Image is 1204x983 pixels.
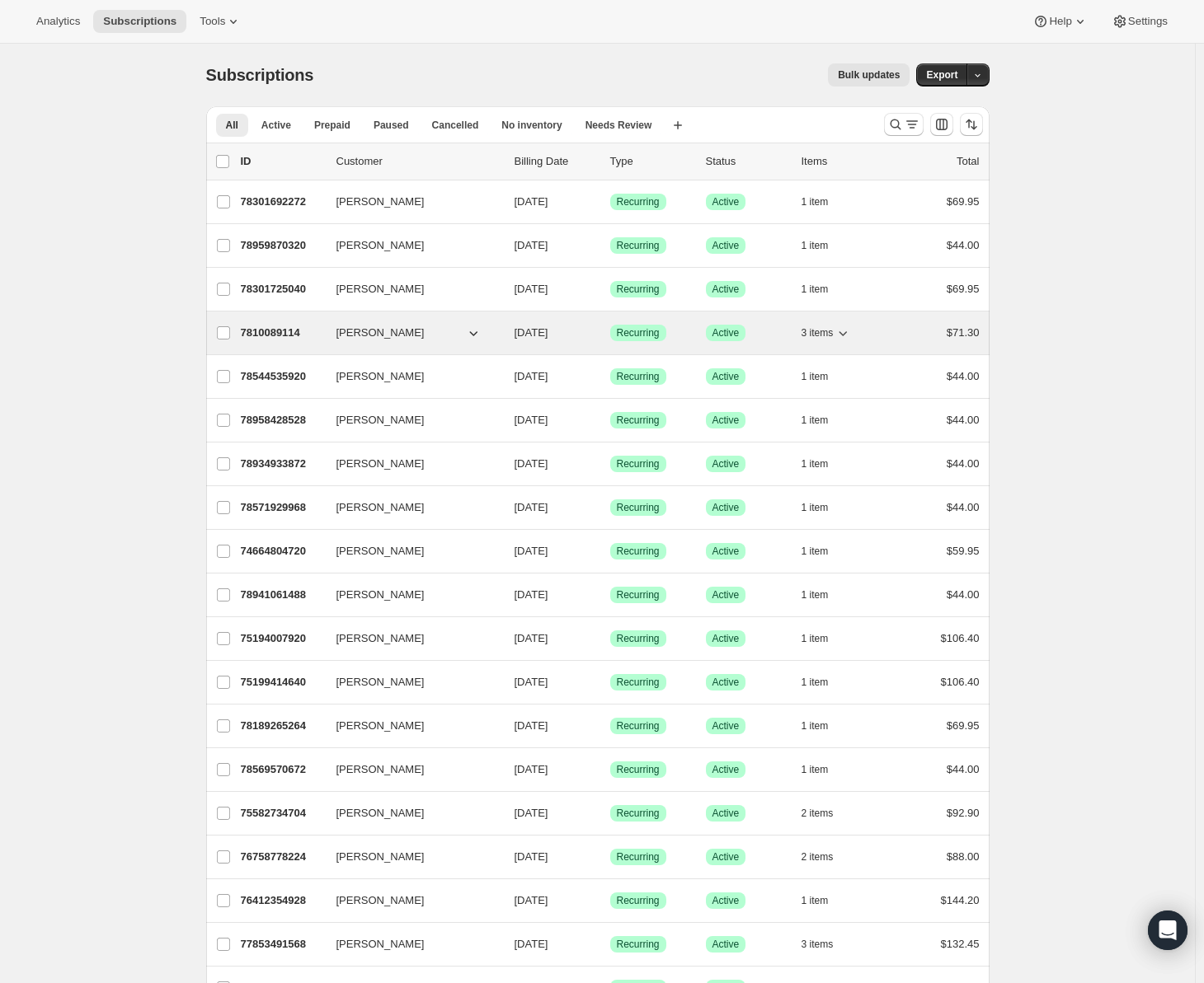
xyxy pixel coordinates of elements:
button: [PERSON_NAME] [327,669,491,695]
span: Recurring [617,807,660,820]
div: 78569570672[PERSON_NAME][DATE]SuccessRecurringSuccessActive1 item$44.00 [241,758,980,781]
span: $88.00 [947,850,980,863]
span: $44.00 [947,414,980,426]
span: [PERSON_NAME] [336,368,425,385]
p: 78301725040 [241,281,323,297]
span: Prepaid [314,119,350,132]
button: 1 item [802,190,847,213]
div: Type [610,153,693,170]
span: Tools [200,15,225,28]
span: Active [713,501,740,514]
p: ID [241,153,323,170]
span: 1 item [802,545,829,558]
span: [DATE] [515,632,548,644]
span: 1 item [802,632,829,645]
button: 1 item [802,540,847,563]
button: [PERSON_NAME] [327,800,491,826]
span: Recurring [617,239,660,252]
p: 78569570672 [241,761,323,778]
button: [PERSON_NAME] [327,582,491,608]
span: 1 item [802,370,829,383]
div: 78958428528[PERSON_NAME][DATE]SuccessRecurringSuccessActive1 item$44.00 [241,409,980,432]
div: 77853491568[PERSON_NAME][DATE]SuccessRecurringSuccessActive3 items$132.45 [241,933,980,956]
p: 78959870320 [241,237,323,254]
span: [DATE] [515,457,548,470]
span: 3 items [802,326,834,339]
p: 78189265264 [241,718,323,734]
div: 78571929968[PERSON_NAME][DATE]SuccessRecurringSuccessActive1 item$44.00 [241,496,980,519]
span: Paused [374,119,409,132]
p: Status [706,153,788,170]
span: $144.20 [941,894,980,906]
span: 1 item [802,414,829,427]
button: Export [916,63,967,87]
span: [PERSON_NAME] [336,281,425,297]
span: 1 item [802,719,829,733]
p: 76412354928 [241,892,323,909]
div: 78301692272[PERSON_NAME][DATE]SuccessRecurringSuccessActive1 item$69.95 [241,190,980,213]
span: [PERSON_NAME] [336,499,425,516]
button: 1 item [802,714,847,737]
span: Active [713,850,740,864]
span: Subscriptions [206,66,314,84]
button: [PERSON_NAME] [327,363,491,390]
p: 76758778224 [241,849,323,865]
span: [DATE] [515,326,548,339]
button: [PERSON_NAME] [327,276,491,302]
p: 75194007920 [241,630,323,647]
button: [PERSON_NAME] [327,538,491,564]
button: Help [1023,10,1098,33]
div: IDCustomerBilling DateTypeStatusItemsTotal [241,153,980,170]
span: Active [713,894,740,907]
span: [DATE] [515,719,548,732]
span: [DATE] [515,807,548,819]
span: Subscriptions [103,15,176,28]
button: Customize table column order and visibility [930,113,953,136]
span: Active [713,588,740,602]
span: Active [713,676,740,689]
button: [PERSON_NAME] [327,320,491,346]
span: [PERSON_NAME] [336,194,425,210]
span: [PERSON_NAME] [336,936,425,953]
span: [PERSON_NAME] [336,412,425,428]
p: 77853491568 [241,936,323,953]
span: [PERSON_NAME] [336,892,425,909]
span: 2 items [802,807,834,820]
button: Create new view [665,114,691,137]
span: 1 item [802,239,829,252]
span: Active [713,938,740,951]
div: 75194007920[PERSON_NAME][DATE]SuccessRecurringSuccessActive1 item$106.40 [241,627,980,650]
span: Bulk updates [838,68,900,82]
button: [PERSON_NAME] [327,407,491,433]
span: [DATE] [515,545,548,557]
span: Active [713,719,740,733]
span: Recurring [617,501,660,514]
span: $59.95 [947,545,980,557]
span: [DATE] [515,850,548,863]
span: 1 item [802,283,829,296]
span: Active [713,370,740,383]
span: [DATE] [515,894,548,906]
span: Active [713,545,740,558]
span: Recurring [617,195,660,208]
div: Items [802,153,884,170]
button: 1 item [802,278,847,301]
span: Recurring [617,719,660,733]
span: [DATE] [515,195,548,208]
button: 1 item [802,627,847,650]
span: [DATE] [515,239,548,251]
div: 75199414640[PERSON_NAME][DATE]SuccessRecurringSuccessActive1 item$106.40 [241,671,980,694]
span: [PERSON_NAME] [336,237,425,254]
span: $132.45 [941,938,980,950]
span: [DATE] [515,414,548,426]
span: $44.00 [947,239,980,251]
p: 78544535920 [241,368,323,385]
button: 1 item [802,452,847,475]
button: [PERSON_NAME] [327,625,491,652]
span: Help [1049,15,1071,28]
span: [DATE] [515,501,548,513]
span: All [226,119,238,132]
span: [PERSON_NAME] [336,325,425,341]
span: [PERSON_NAME] [336,674,425,690]
span: 1 item [802,894,829,907]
